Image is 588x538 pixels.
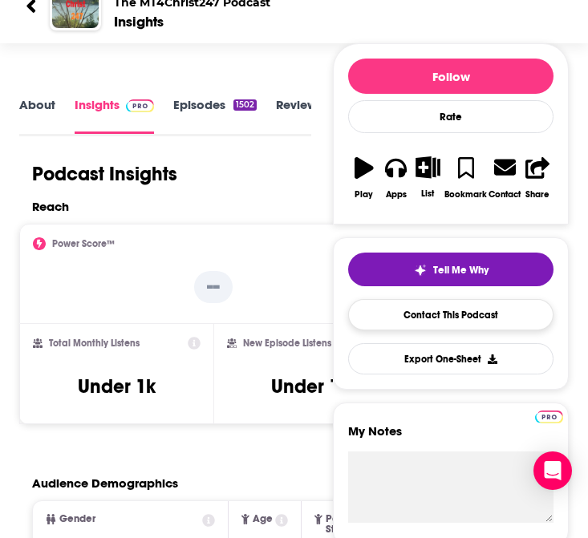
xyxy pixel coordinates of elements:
[59,514,95,524] span: Gender
[521,146,554,209] button: Share
[444,146,488,209] button: Bookmark
[271,374,349,398] h3: Under 1k
[386,189,407,200] div: Apps
[326,514,366,535] span: Parental Status
[243,338,331,349] h2: New Episode Listens
[19,97,55,133] a: About
[233,99,257,111] div: 1502
[348,146,380,209] button: Play
[194,271,233,303] p: --
[253,514,273,524] span: Age
[348,299,554,330] a: Contact This Podcast
[114,13,164,30] div: Insights
[414,264,427,277] img: tell me why sparkle
[533,451,572,490] div: Open Intercom Messenger
[173,97,257,133] a: Episodes1502
[535,408,563,423] a: Pro website
[412,146,444,208] button: List
[348,100,554,133] div: Rate
[525,189,549,200] div: Share
[348,343,554,374] button: Export One-Sheet
[355,189,373,200] div: Play
[433,264,489,277] span: Tell Me Why
[52,238,115,249] h2: Power Score™
[348,253,554,286] button: tell me why sparkleTell Me Why
[75,97,154,133] a: InsightsPodchaser Pro
[488,146,521,209] a: Contact
[32,162,177,186] h1: Podcast Insights
[276,97,322,133] a: Reviews
[348,423,554,451] label: My Notes
[348,59,554,94] button: Follow
[535,411,563,423] img: Podchaser Pro
[49,338,140,349] h2: Total Monthly Listens
[489,188,521,200] div: Contact
[78,374,156,398] h3: Under 1k
[32,475,178,491] h2: Audience Demographics
[421,188,434,199] div: List
[380,146,412,209] button: Apps
[444,189,487,200] div: Bookmark
[32,199,69,214] h2: Reach
[126,99,154,112] img: Podchaser Pro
